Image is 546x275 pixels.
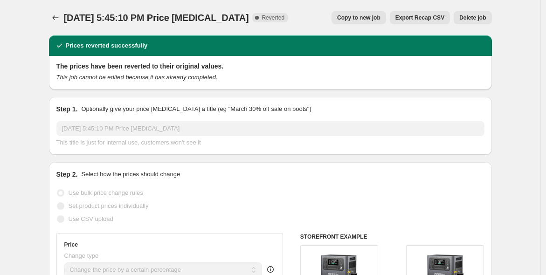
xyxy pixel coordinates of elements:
span: This title is just for internal use, customers won't see it [56,139,201,146]
button: Delete job [454,11,491,24]
span: [DATE] 5:45:10 PM Price [MEDICAL_DATA] [64,13,249,23]
span: Use CSV upload [69,215,113,222]
span: Export Recap CSV [395,14,444,21]
span: Use bulk price change rules [69,189,143,196]
i: This job cannot be edited because it has already completed. [56,74,218,81]
h2: Prices reverted successfully [66,41,148,50]
p: Select how the prices should change [81,170,180,179]
span: Delete job [459,14,486,21]
span: Copy to new job [337,14,380,21]
input: 30% off holiday sale [56,121,484,136]
p: Optionally give your price [MEDICAL_DATA] a title (eg "March 30% off sale on boots") [81,104,311,114]
h2: The prices have been reverted to their original values. [56,62,484,71]
h2: Step 1. [56,104,78,114]
span: Reverted [262,14,284,21]
span: Change type [64,252,99,259]
button: Copy to new job [332,11,386,24]
div: help [266,265,275,274]
h2: Step 2. [56,170,78,179]
span: Set product prices individually [69,202,149,209]
h6: STOREFRONT EXAMPLE [300,233,484,241]
button: Export Recap CSV [390,11,450,24]
button: Price change jobs [49,11,62,24]
h3: Price [64,241,78,248]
